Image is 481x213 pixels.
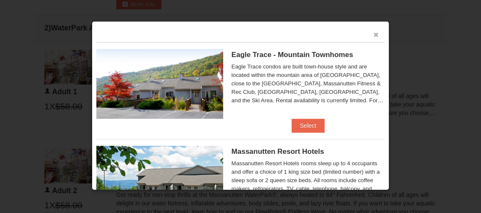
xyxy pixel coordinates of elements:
img: 19218983-1-9b289e55.jpg [96,49,223,118]
div: Eagle Trace condos are built town-house style and are located within the mountain area of [GEOGRA... [232,63,385,105]
span: Massanutten Resort Hotels [232,147,324,156]
button: × [374,30,379,39]
button: Select [292,119,325,132]
div: Massanutten Resort Hotels rooms sleep up to 4 occupants and offer a choice of 1 king size bed (li... [232,159,385,202]
span: Eagle Trace - Mountain Townhomes [232,51,353,59]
